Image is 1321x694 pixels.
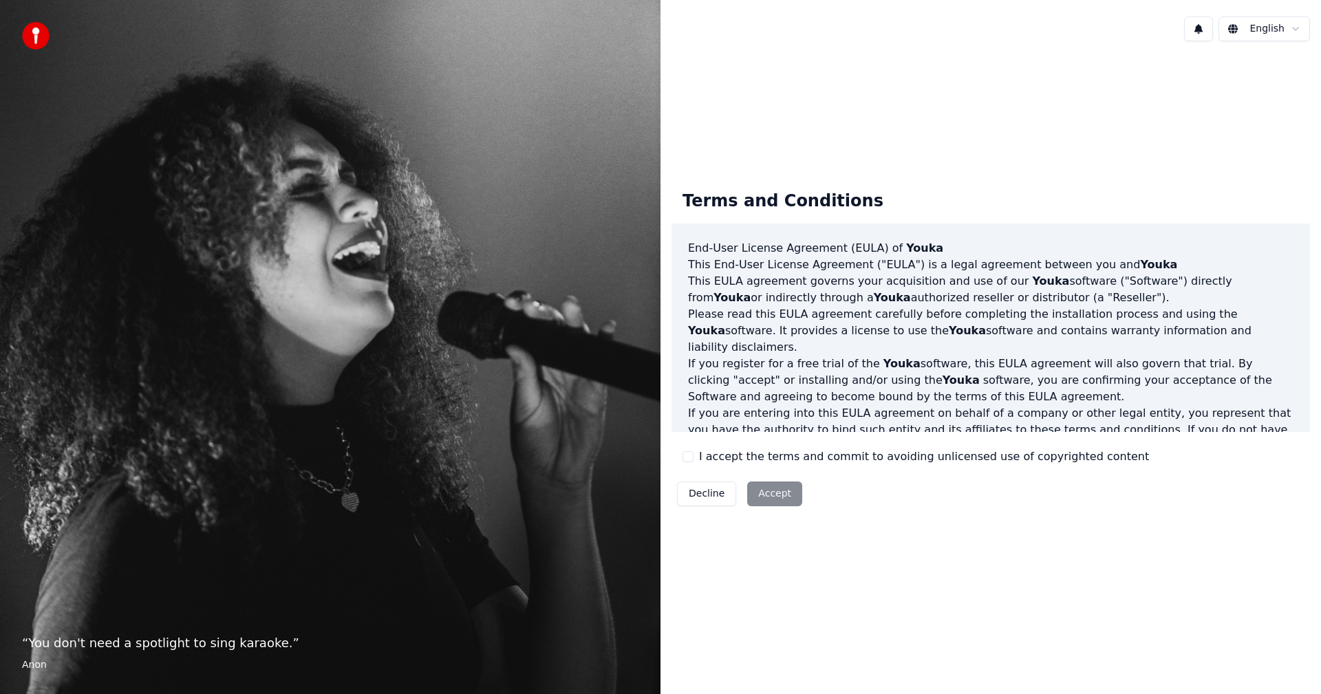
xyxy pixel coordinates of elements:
[688,257,1293,273] p: This End-User License Agreement ("EULA") is a legal agreement between you and
[688,356,1293,405] p: If you register for a free trial of the software, this EULA agreement will also govern that trial...
[22,22,50,50] img: youka
[949,324,986,337] span: Youka
[699,448,1149,465] label: I accept the terms and commit to avoiding unlicensed use of copyrighted content
[713,291,751,304] span: Youka
[22,658,638,672] footer: Anon
[672,180,894,224] div: Terms and Conditions
[22,633,638,653] p: “ You don't need a spotlight to sing karaoke. ”
[1032,274,1069,288] span: Youka
[688,324,725,337] span: Youka
[874,291,911,304] span: Youka
[883,357,921,370] span: Youka
[688,273,1293,306] p: This EULA agreement governs your acquisition and use of our software ("Software") directly from o...
[688,405,1293,471] p: If you are entering into this EULA agreement on behalf of a company or other legal entity, you re...
[1140,258,1177,271] span: Youka
[677,481,736,506] button: Decline
[906,241,943,254] span: Youka
[688,240,1293,257] h3: End-User License Agreement (EULA) of
[688,306,1293,356] p: Please read this EULA agreement carefully before completing the installation process and using th...
[943,373,980,387] span: Youka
